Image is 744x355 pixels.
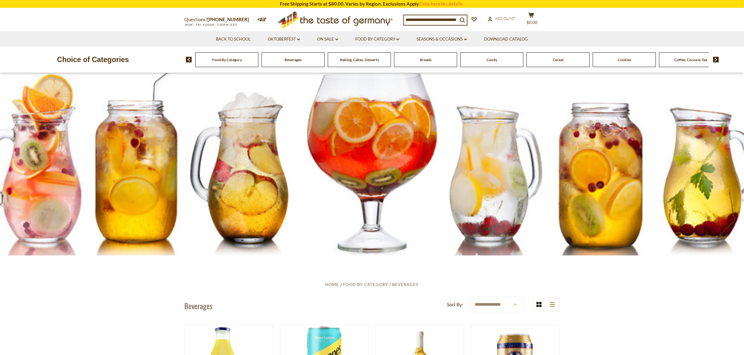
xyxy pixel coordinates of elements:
[212,57,242,62] a: Food By Category
[527,20,537,25] span: $0.00
[496,16,516,21] span: Account
[285,57,302,62] a: Beverages
[325,282,339,287] a: Home
[420,57,432,62] a: Breads
[185,301,213,310] h1: Beverages
[488,15,516,22] a: Account
[420,1,464,7] a: Click here for details.
[618,57,631,62] a: Cookies
[185,16,254,24] p: Questions?
[484,36,528,43] a: Download Catalog
[268,36,300,43] a: Oktoberfest
[522,12,541,28] button: $0.00
[355,36,399,43] a: Food By Category
[216,36,251,43] a: Back to School
[343,282,388,287] a: Food By Category
[185,23,238,27] span: MON - FRI, 9:00AM - 5:00PM (EST)
[674,57,707,62] a: Coffee, Cocoa & Tea
[317,36,338,43] a: On Sale
[553,57,563,62] a: Cereal
[487,57,497,62] a: Candy
[208,17,249,22] a: [PHONE_NUMBER]
[447,301,463,309] label: Sort By:
[340,57,379,62] a: Baking, Cakes, Desserts
[417,36,467,43] a: Seasons & Occasions
[186,57,192,62] img: previous arrow
[392,282,419,287] a: Beverages
[713,57,719,62] img: next arrow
